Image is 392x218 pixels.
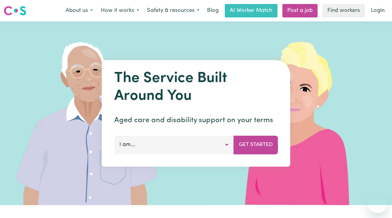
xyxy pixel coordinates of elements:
button: I am... [114,136,234,154]
img: Careseekers logo [4,5,26,16]
button: Get Started [234,136,278,154]
button: About us [62,4,97,17]
a: Post a job [282,4,318,17]
iframe: Button to launch messaging window [367,194,387,213]
a: Find workers [322,4,365,17]
h1: The Service Built Around You [114,70,278,105]
a: Careseekers logo [4,4,26,18]
button: How it works [97,4,143,17]
a: Login [367,4,388,17]
button: Safety & resources [143,4,203,17]
p: Aged care and disability support on your terms [114,115,278,126]
a: Blog [203,4,222,17]
a: AI Worker Match [225,4,277,17]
